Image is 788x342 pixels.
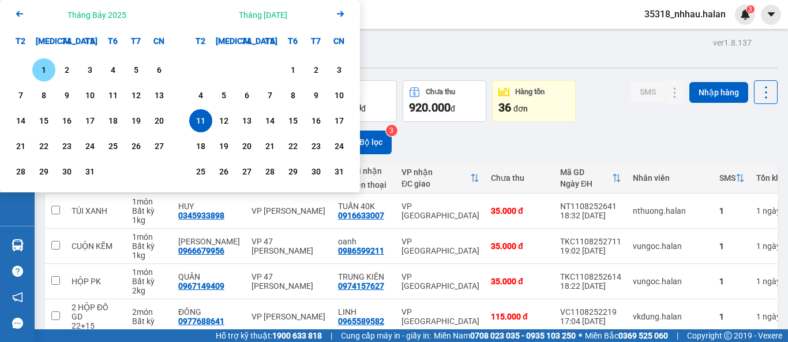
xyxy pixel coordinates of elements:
[631,81,665,102] button: SMS
[105,139,121,153] div: 25
[13,7,27,21] svg: Arrow Left
[401,202,479,220] div: VP [GEOGRAPHIC_DATA]
[338,211,384,220] div: 0916633007
[633,312,708,321] div: vkdung.halan
[178,307,240,317] div: ĐÔNG
[763,312,781,321] span: ngày
[766,9,776,20] span: caret-down
[560,179,612,188] div: Ngày ĐH
[689,82,748,103] button: Nhập hàng
[178,246,224,255] div: 0966679956
[305,84,328,107] div: Choose Thứ Bảy, tháng 08 9 2025. It's available.
[763,277,781,286] span: ngày
[59,63,75,77] div: 2
[132,267,167,277] div: 1 món
[32,84,55,107] div: Choose Thứ Ba, tháng 07 8 2025. It's available.
[132,206,167,215] div: Bất kỳ
[252,272,327,291] div: VP 47 [PERSON_NAME]
[132,307,167,317] div: 2 món
[78,58,102,81] div: Choose Thứ Năm, tháng 07 3 2025. It's available.
[333,7,347,21] svg: Arrow Right
[13,7,27,23] button: Previous month.
[212,84,235,107] div: Choose Thứ Ba, tháng 08 5 2025. It's available.
[125,84,148,107] div: Choose Thứ Bảy, tháng 07 12 2025. It's available.
[125,135,148,158] div: Choose Thứ Bảy, tháng 07 26 2025. It's available.
[328,29,351,53] div: CN
[633,241,708,251] div: vungoc.halan
[434,329,576,342] span: Miền Nam
[105,88,121,102] div: 11
[125,58,148,81] div: Choose Thứ Bảy, tháng 07 5 2025. It's available.
[212,109,235,132] div: Choose Thứ Ba, tháng 08 12 2025. It's available.
[305,29,328,53] div: T7
[719,173,736,183] div: SMS
[13,139,29,153] div: 21
[756,277,785,286] div: 1
[492,80,576,122] button: Hàng tồn36đơn
[55,135,78,158] div: Choose Thứ Tư, tháng 07 23 2025. It's available.
[132,215,167,225] div: 1 kg
[235,109,258,132] div: Choose Thứ Tư, tháng 08 13 2025. It's available.
[55,160,78,183] div: Choose Thứ Tư, tháng 07 30 2025. It's available.
[361,104,366,113] span: đ
[9,160,32,183] div: Choose Thứ Hai, tháng 07 28 2025. It's available.
[262,88,278,102] div: 7
[633,277,708,286] div: vungoc.halan
[12,318,23,329] span: message
[633,206,708,215] div: nthuong.halan
[338,317,384,326] div: 0965589582
[341,329,431,342] span: Cung cấp máy in - giấy in:
[386,125,397,136] sup: 3
[560,317,621,326] div: 17:04 [DATE]
[235,160,258,183] div: Choose Thứ Tư, tháng 08 27 2025. It's available.
[193,114,209,128] div: 11
[713,36,752,49] div: ver 1.8.137
[579,333,582,338] span: ⚪️
[491,173,549,183] div: Chưa thu
[216,139,232,153] div: 19
[59,139,75,153] div: 23
[78,135,102,158] div: Choose Thứ Năm, tháng 07 24 2025. It's available.
[285,139,301,153] div: 22
[132,197,167,206] div: 1 món
[105,114,121,128] div: 18
[102,29,125,53] div: T6
[282,160,305,183] div: Choose Thứ Sáu, tháng 08 29 2025. It's available.
[308,88,324,102] div: 9
[285,165,301,179] div: 29
[148,135,171,158] div: Choose Chủ Nhật, tháng 07 27 2025. It's available.
[55,109,78,132] div: Choose Thứ Tư, tháng 07 16 2025. It's available.
[108,28,482,43] li: 271 - [PERSON_NAME] - [GEOGRAPHIC_DATA] - [GEOGRAPHIC_DATA]
[12,266,23,277] span: question-circle
[252,206,327,215] div: VP [PERSON_NAME]
[72,277,121,286] div: HỘP PK
[401,307,479,326] div: VP [GEOGRAPHIC_DATA]
[618,331,668,340] strong: 0369 525 060
[151,63,167,77] div: 6
[9,84,32,107] div: Choose Thứ Hai, tháng 07 7 2025. It's available.
[178,211,224,220] div: 0345933898
[272,331,322,340] strong: 1900 633 818
[189,29,212,53] div: T2
[396,163,485,194] th: Toggle SortBy
[216,329,322,342] span: Hỗ trợ kỹ thuật:
[719,277,745,286] div: 1
[82,139,98,153] div: 24
[305,58,328,81] div: Choose Thứ Bảy, tháng 08 2 2025. It's available.
[763,241,781,251] span: ngày
[282,58,305,81] div: Choose Thứ Sáu, tháng 08 1 2025. It's available.
[32,160,55,183] div: Choose Thứ Ba, tháng 07 29 2025. It's available.
[55,29,78,53] div: T4
[560,272,621,281] div: TKC1108252614
[189,84,212,107] div: Choose Thứ Hai, tháng 08 4 2025. It's available.
[189,160,212,183] div: Choose Thứ Hai, tháng 08 25 2025. It's available.
[189,135,212,158] div: Choose Thứ Hai, tháng 08 18 2025. It's available.
[513,104,528,113] span: đơn
[328,135,351,158] div: Choose Chủ Nhật, tháng 08 24 2025. It's available.
[239,114,255,128] div: 13
[14,14,101,72] img: logo.jpg
[401,168,470,177] div: VP nhận
[132,277,167,286] div: Bất kỳ
[560,307,621,317] div: VC1108252219
[193,139,209,153] div: 18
